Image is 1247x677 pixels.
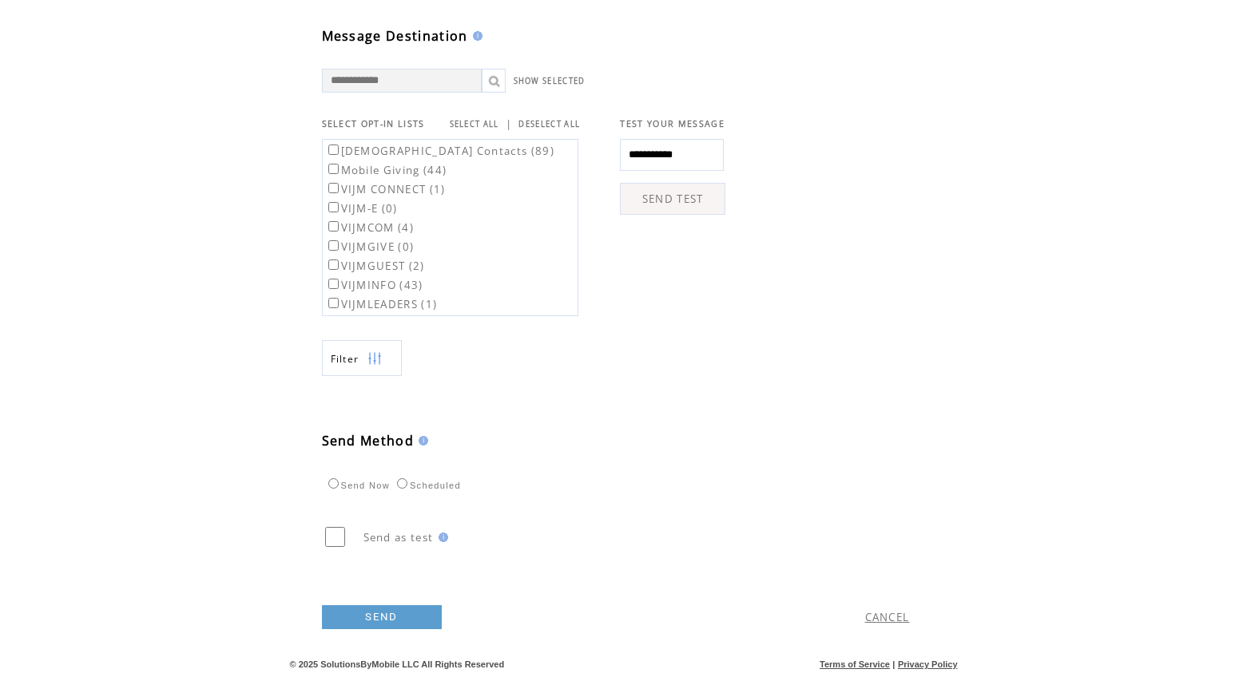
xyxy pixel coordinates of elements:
label: Mobile Giving (44) [325,163,447,177]
a: SELECT ALL [450,119,499,129]
a: SHOW SELECTED [514,76,586,86]
a: Terms of Service [820,659,890,669]
span: | [506,117,512,131]
a: Filter [322,340,402,376]
span: TEST YOUR MESSAGE [620,118,725,129]
span: | [892,659,895,669]
img: help.gif [434,532,448,542]
label: VIJM-E (0) [325,201,398,216]
img: help.gif [468,31,483,41]
a: Privacy Policy [898,659,958,669]
label: Scheduled [393,481,461,490]
a: DESELECT ALL [518,119,580,129]
label: VIJMINFO (43) [325,278,423,292]
label: VIJMLEADERS (1) [325,297,438,311]
label: VIJMGIVE (0) [325,240,415,254]
label: [DEMOGRAPHIC_DATA] Contacts (89) [325,144,555,158]
input: Mobile Giving (44) [328,164,339,174]
input: VIJM CONNECT (1) [328,183,339,193]
span: Send as test [363,530,434,544]
img: filters.png [367,341,382,377]
input: Scheduled [397,478,407,489]
input: VIJM-E (0) [328,202,339,212]
span: © 2025 SolutionsByMobile LLC All Rights Reserved [290,659,505,669]
label: Send Now [324,481,390,490]
a: CANCEL [865,610,910,624]
input: [DEMOGRAPHIC_DATA] Contacts (89) [328,145,339,155]
input: VIJMCOM (4) [328,221,339,232]
input: VIJMGIVE (0) [328,240,339,251]
input: VIJMGUEST (2) [328,259,339,270]
span: Send Method [322,432,415,449]
img: help.gif [414,436,428,445]
input: VIJMINFO (43) [328,279,339,289]
label: VIJMGUEST (2) [325,259,425,273]
input: VIJMLEADERS (1) [328,298,339,308]
a: SEND [322,605,442,629]
span: Message Destination [322,27,468,45]
span: Show filters [331,352,359,366]
span: SELECT OPT-IN LISTS [322,118,425,129]
a: SEND TEST [620,183,725,215]
input: Send Now [328,478,339,489]
label: VIJMCOM (4) [325,220,415,235]
label: VIJM CONNECT (1) [325,182,446,196]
